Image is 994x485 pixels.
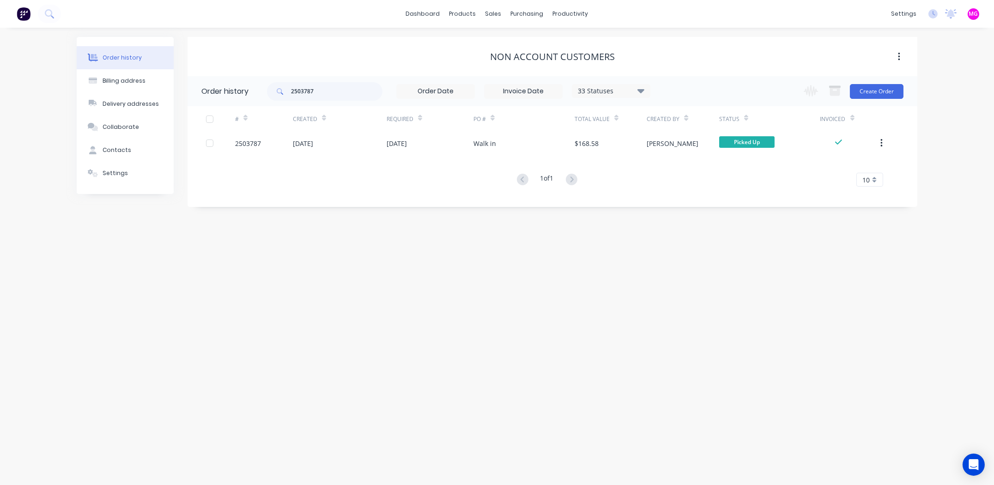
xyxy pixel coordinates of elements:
button: Contacts [77,139,174,162]
input: Order Date [397,85,474,98]
span: MG [969,10,978,18]
div: products [445,7,481,21]
div: Invoiced [820,106,878,132]
button: Delivery addresses [77,92,174,115]
div: Created By [647,115,679,123]
button: Create Order [850,84,903,99]
div: Created [293,106,387,132]
button: Order history [77,46,174,69]
div: [PERSON_NAME] [647,139,698,148]
div: PO # [473,115,486,123]
div: Total Value [575,115,610,123]
img: Factory [17,7,30,21]
div: Required [387,115,413,123]
div: 2503787 [235,139,261,148]
div: Created [293,115,317,123]
div: Delivery addresses [103,100,159,108]
div: 1 of 1 [540,173,554,187]
div: # [235,106,293,132]
div: $168.58 [575,139,599,148]
div: Walk in [473,139,496,148]
div: [DATE] [387,139,407,148]
a: dashboard [401,7,445,21]
div: Non account customers [490,51,615,62]
div: Order history [201,86,248,97]
div: Settings [103,169,128,177]
button: Collaborate [77,115,174,139]
div: Collaborate [103,123,139,131]
div: 33 Statuses [572,86,650,96]
div: productivity [548,7,593,21]
div: Open Intercom Messenger [963,454,985,476]
button: Settings [77,162,174,185]
div: Required [387,106,473,132]
div: Order history [103,54,142,62]
div: purchasing [506,7,548,21]
span: 10 [862,175,870,185]
div: sales [481,7,506,21]
div: Contacts [103,146,131,154]
div: settings [886,7,921,21]
button: Billing address [77,69,174,92]
div: # [235,115,239,123]
div: Total Value [575,106,647,132]
div: [DATE] [293,139,313,148]
div: Billing address [103,77,145,85]
input: Search... [291,82,382,101]
div: Status [719,115,739,123]
div: Created By [647,106,719,132]
div: PO # [473,106,575,132]
div: Status [719,106,820,132]
div: Invoiced [820,115,846,123]
input: Invoice Date [485,85,562,98]
span: Picked Up [719,136,775,148]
